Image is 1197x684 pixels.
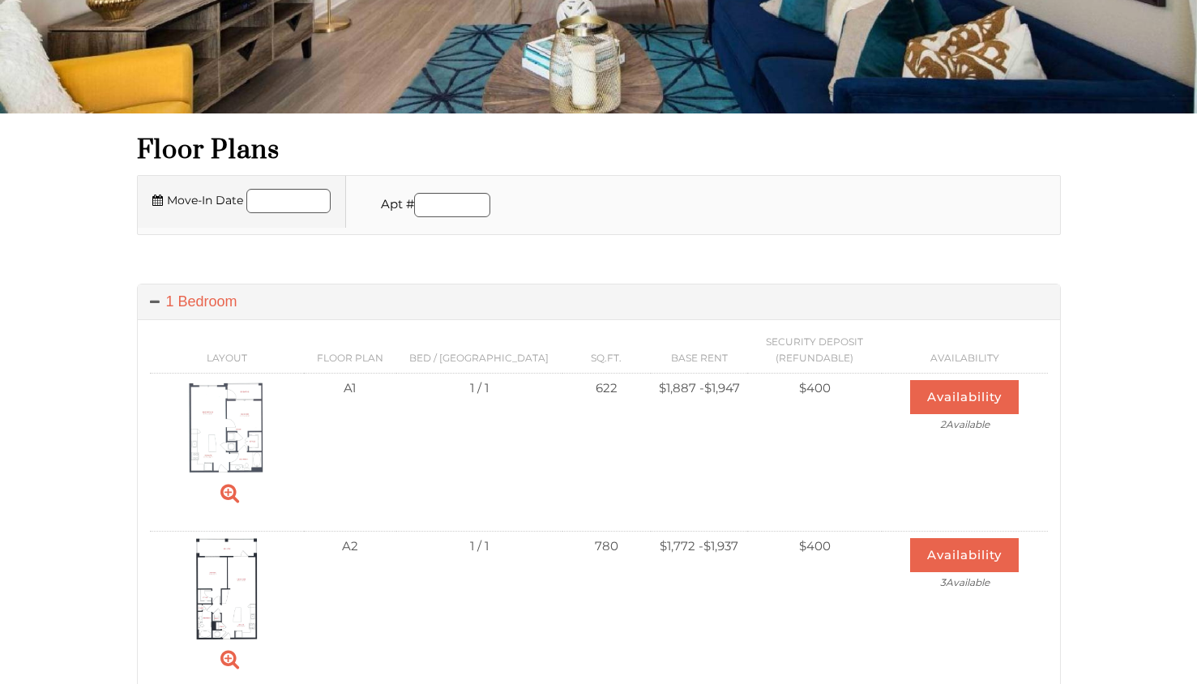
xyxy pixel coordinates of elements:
[138,284,1060,319] a: 1 Bedroom
[396,327,562,374] th: Bed / [GEOGRAPHIC_DATA]
[910,380,1019,414] button: Availability
[304,374,396,449] td: A1
[651,531,747,610] td: $1,772 - $1,937
[562,531,651,610] td: 780
[888,576,1041,588] span: 3
[747,374,882,449] td: $400
[396,374,562,449] td: 1 / 1
[910,538,1019,572] button: Availability
[946,418,990,430] span: Available
[651,374,747,449] td: $1,887 - $1,947
[195,580,259,596] a: A2
[220,647,239,671] a: Zoom
[185,380,269,474] img: Suite A Floorplan
[152,190,243,211] label: Move-In Date
[888,418,1041,430] span: 2
[220,481,239,505] a: Zoom
[414,193,490,217] input: Apartment number
[882,327,1047,374] th: Availability
[396,531,562,610] td: 1 / 1
[946,576,990,588] span: Available
[137,134,1061,167] h1: Floor Plans
[591,352,622,364] span: Sq.Ft.
[246,189,331,213] input: Move in date
[562,374,651,449] td: 622
[195,538,259,641] img: Suite A Floorplan
[304,327,396,374] th: Floor Plan
[377,193,494,221] li: Apt #
[304,531,396,610] td: A2
[747,327,882,374] th: Security Deposit (Refundable)
[651,327,747,374] th: Base Rent
[185,419,269,434] a: A1
[747,531,882,610] td: $400
[150,327,304,374] th: Layout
